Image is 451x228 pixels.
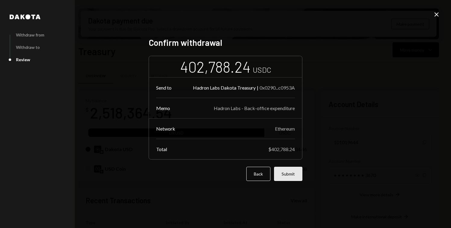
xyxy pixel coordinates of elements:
[260,85,295,90] div: 0x0290...c0953A
[156,146,167,152] div: Total
[156,85,172,90] div: Send to
[257,85,258,90] div: |
[246,167,270,181] button: Back
[268,146,295,152] div: $402,788.24
[193,85,256,90] div: Hadron Labs Dakota Treasury
[253,65,271,75] div: USDC
[214,105,295,111] div: Hadron Labs - Back-office expenditure
[275,126,295,131] div: Ethereum
[274,167,302,181] button: Submit
[180,57,251,76] div: 402,788.24
[16,57,30,62] div: Review
[156,105,170,111] div: Memo
[16,32,44,37] div: Withdraw from
[149,37,302,49] h2: Confirm withdrawal
[16,45,40,50] div: Withdraw to
[156,126,175,131] div: Network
